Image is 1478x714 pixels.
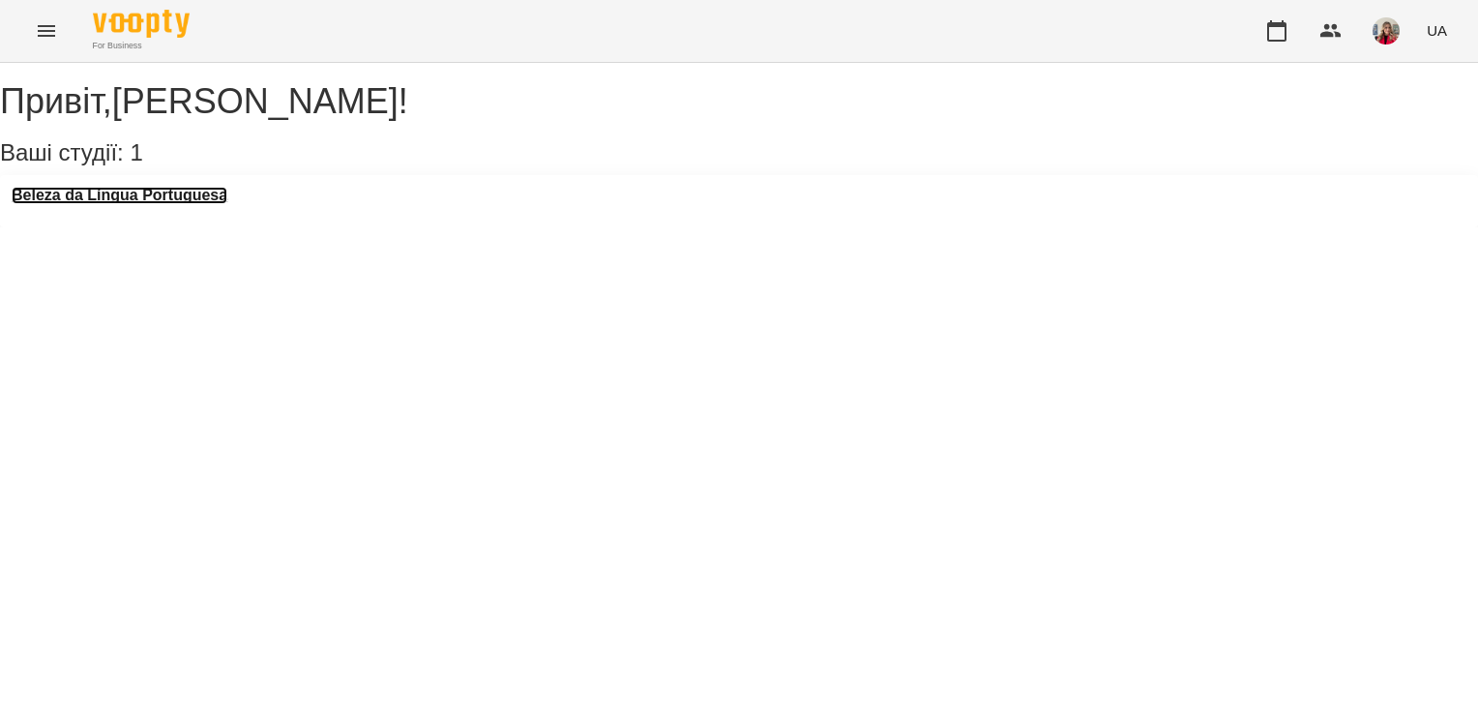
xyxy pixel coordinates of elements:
button: Menu [23,8,70,54]
span: 1 [130,139,142,165]
button: UA [1419,13,1455,48]
img: Voopty Logo [93,10,190,38]
span: For Business [93,40,190,52]
img: eb3c061b4bf570e42ddae9077fa72d47.jpg [1373,17,1400,45]
span: UA [1427,20,1447,41]
a: Beleza da Língua Portuguesa [12,187,227,204]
